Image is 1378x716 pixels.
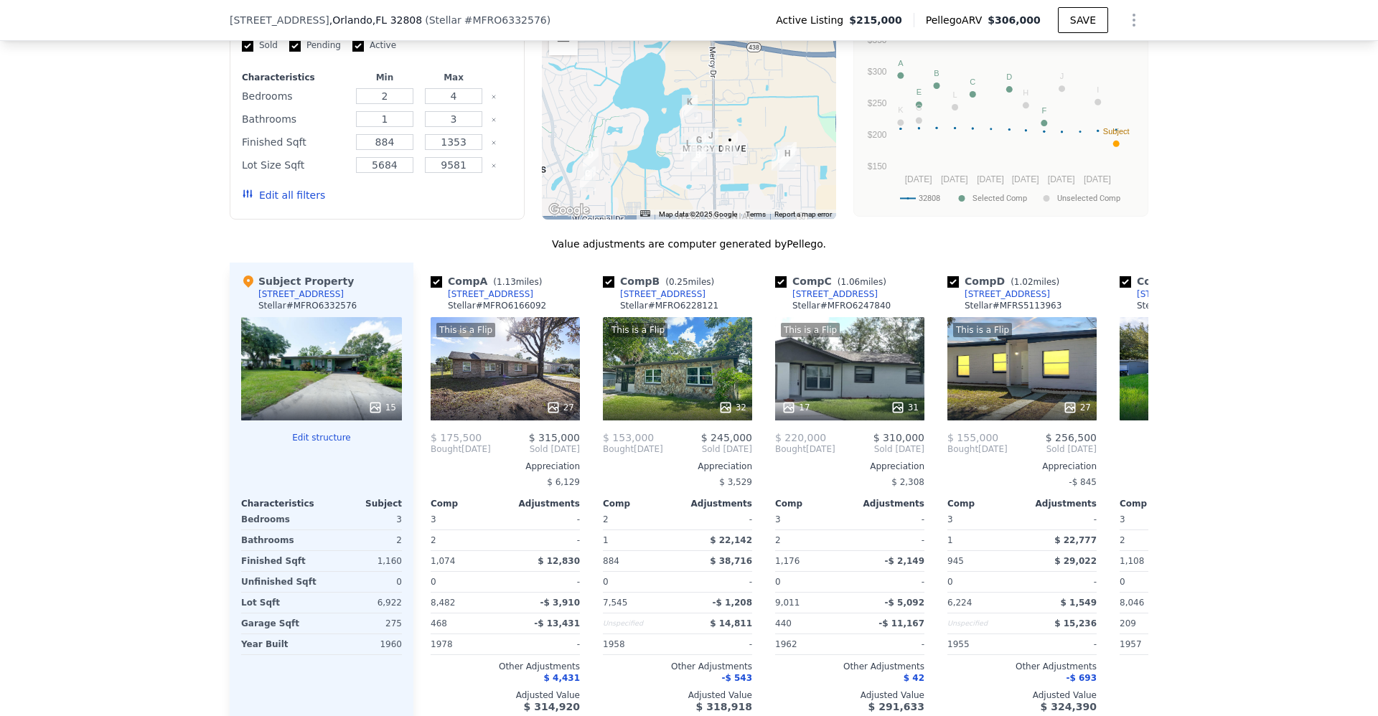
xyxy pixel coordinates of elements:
[1120,618,1136,628] span: 209
[1120,598,1144,608] span: 8,046
[965,288,1050,300] div: [STREET_ADDRESS]
[947,461,1097,472] div: Appreciation
[1046,432,1097,443] span: $ 256,500
[660,277,720,287] span: ( miles)
[710,618,752,628] span: $ 14,811
[242,72,347,83] div: Characteristics
[1103,127,1130,136] text: Subject
[241,593,319,613] div: Lot Sqft
[947,556,964,566] span: 945
[926,13,988,27] span: Pellego ARV
[547,477,580,487] span: $ 6,129
[873,432,924,443] span: $ 310,000
[680,136,696,161] div: 1316 Dewey Ave
[508,634,580,654] div: -
[545,201,593,220] img: Google
[863,34,1139,213] div: A chart.
[324,551,402,571] div: 1,160
[324,509,402,529] div: 3
[1120,577,1125,587] span: 0
[1120,288,1222,300] a: [STREET_ADDRESS]
[241,551,319,571] div: Finished Sqft
[431,443,461,455] span: Bought
[1097,85,1099,94] text: I
[669,277,688,287] span: 0.25
[431,443,491,455] div: [DATE]
[853,572,924,592] div: -
[431,634,502,654] div: 1978
[1120,661,1269,672] div: Other Adjustments
[603,613,675,633] div: Unspecified
[905,174,932,184] text: [DATE]
[781,142,797,166] div: 3530 Amigos Ave
[1137,288,1222,300] div: [STREET_ADDRESS]
[491,94,497,100] button: Clear
[540,598,580,608] span: -$ 3,910
[792,288,878,300] div: [STREET_ADDRESS]
[1054,535,1097,545] span: $ 22,777
[241,274,354,288] div: Subject Property
[545,201,593,220] a: Open this area in Google Maps (opens a new window)
[603,443,663,455] div: [DATE]
[775,530,847,550] div: 2
[775,618,792,628] span: 440
[904,673,924,683] span: $ 42
[772,146,787,171] div: 3627 Arch St
[242,132,347,152] div: Finished Sqft
[497,277,516,287] span: 1.13
[1120,461,1269,472] div: Appreciation
[529,432,580,443] span: $ 315,000
[491,117,497,123] button: Clear
[230,13,329,27] span: [STREET_ADDRESS]
[775,556,800,566] span: 1,176
[1025,509,1097,529] div: -
[1120,634,1191,654] div: 1957
[1012,174,1039,184] text: [DATE]
[603,634,675,654] div: 1958
[680,509,752,529] div: -
[620,300,718,311] div: Stellar # MFRO6228121
[947,498,1022,509] div: Comp
[1025,572,1097,592] div: -
[953,323,1012,337] div: This is a Flip
[713,598,752,608] span: -$ 1,208
[505,498,580,509] div: Adjustments
[448,288,533,300] div: [STREET_ADDRESS]
[988,14,1041,26] span: $306,000
[491,443,580,455] span: Sold [DATE]
[832,277,892,287] span: ( miles)
[947,514,953,524] span: 3
[242,188,325,202] button: Edit all filters
[324,593,402,613] div: 6,922
[868,130,887,140] text: $200
[241,498,322,509] div: Characteristics
[703,128,718,153] div: 4201 Lake Lawne Ave
[775,443,806,455] span: Bought
[947,613,1019,633] div: Unspecified
[431,288,533,300] a: [STREET_ADDRESS]
[722,133,738,157] div: 4102 Lake Lawne Ave
[680,634,752,654] div: -
[603,530,675,550] div: 1
[947,432,998,443] span: $ 155,000
[324,530,402,550] div: 2
[230,237,1148,251] div: Value adjustments are computer generated by Pellego .
[431,514,436,524] span: 3
[491,163,497,169] button: Clear
[719,477,752,487] span: $ 3,529
[721,673,752,683] span: -$ 543
[965,300,1061,311] div: Stellar # MFRS5113963
[289,39,341,52] label: Pending
[425,13,550,27] div: ( )
[710,556,752,566] span: $ 38,716
[850,498,924,509] div: Adjustments
[1022,498,1097,509] div: Adjustments
[603,598,627,608] span: 7,545
[1066,673,1097,683] span: -$ 693
[241,530,319,550] div: Bathrooms
[640,210,650,217] button: Keyboard shortcuts
[775,577,781,587] span: 0
[538,556,580,566] span: $ 12,830
[891,477,924,487] span: $ 2,308
[775,689,924,701] div: Adjusted Value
